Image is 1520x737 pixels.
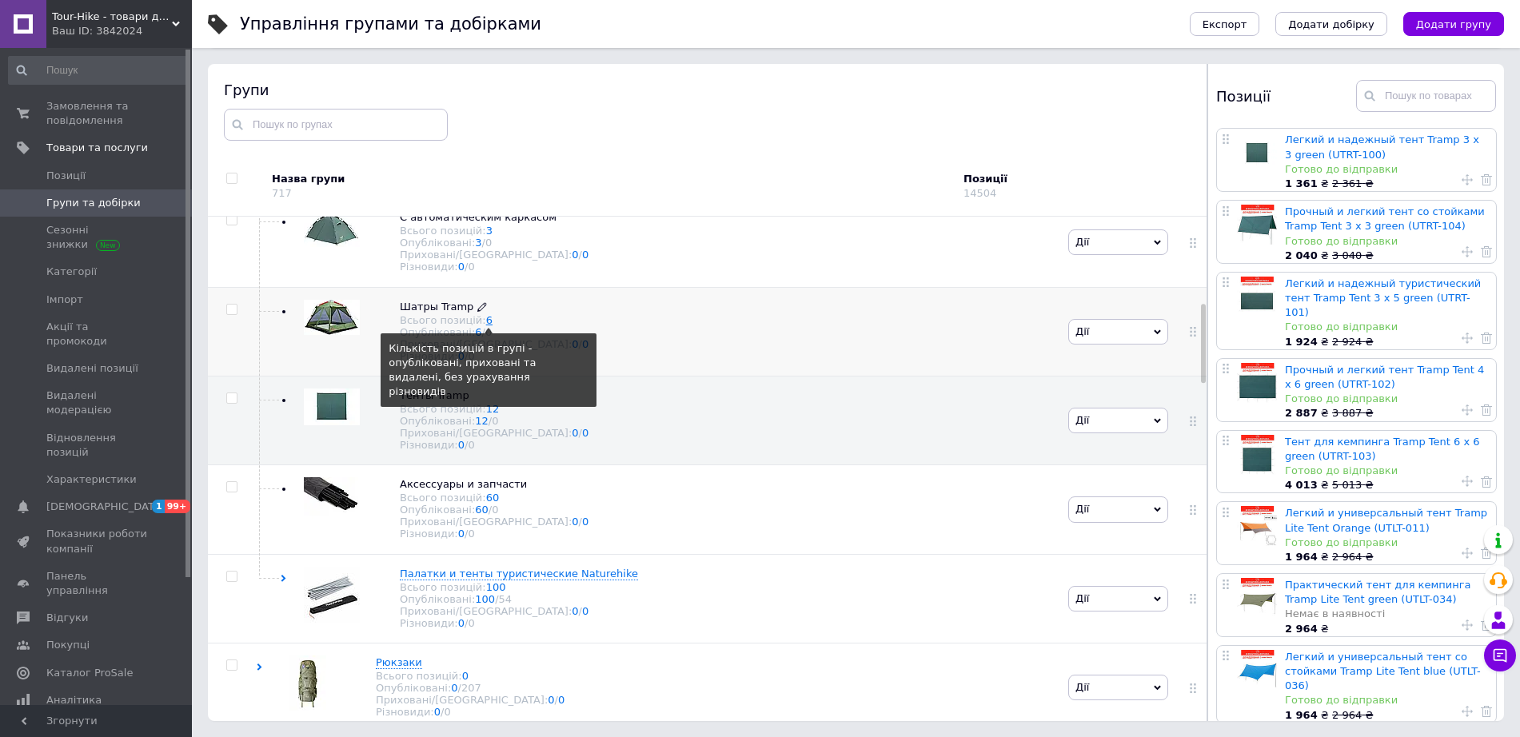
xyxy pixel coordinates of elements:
[1481,173,1492,187] a: Видалити товар
[400,427,588,439] div: Приховані/[GEOGRAPHIC_DATA]:
[1075,503,1089,515] span: Дії
[1332,177,1373,189] span: 2 361 ₴
[465,439,475,451] span: /
[572,249,578,261] a: 0
[376,670,565,682] div: Всього позицій:
[1285,507,1487,533] a: Легкий и универсальный тент Tramp Lite Tent Orange (UTLT-011)
[475,593,495,605] a: 100
[1285,336,1318,348] b: 1 924
[152,500,165,513] span: 1
[46,431,148,460] span: Відновлення позицій
[1481,474,1492,488] a: Видалити товар
[400,478,527,490] span: Аксессуары и запчасти
[1285,693,1488,707] div: Готово до відправки
[400,581,638,593] div: Всього позицій:
[224,80,1191,100] div: Групи
[468,261,474,273] div: 0
[400,211,557,223] span: C автоматическим каркасом
[582,605,588,617] a: 0
[486,225,493,237] a: 3
[572,516,578,528] a: 0
[1075,236,1089,248] span: Дії
[400,439,588,451] div: Різновиди:
[468,528,474,540] div: 0
[1332,249,1373,261] span: 3 040 ₴
[400,415,588,427] div: Опубліковані:
[558,694,565,706] a: 0
[489,415,499,427] span: /
[376,694,565,706] div: Приховані/[GEOGRAPHIC_DATA]:
[451,682,457,694] a: 0
[482,237,493,249] span: /
[46,141,148,155] span: Товари та послуги
[1285,551,1318,563] b: 1 964
[1285,479,1332,491] span: ₴
[1332,336,1373,348] span: 2 924 ₴
[1075,325,1089,337] span: Дії
[46,666,133,680] span: Каталог ProSale
[224,109,448,141] input: Пошук по групах
[46,388,148,417] span: Видалені модерацією
[1285,364,1484,390] a: Прочный и легкий тент Tramp Tent 4 х 6 green (UTRT-102)
[1285,709,1318,721] b: 1 964
[1285,392,1488,406] div: Готово до відправки
[1285,177,1318,189] b: 1 361
[1285,464,1488,478] div: Готово до відправки
[46,293,83,307] span: Імпорт
[1332,709,1373,721] span: 2 964 ₴
[1285,320,1488,334] div: Готово до відправки
[1481,546,1492,560] a: Видалити товар
[46,223,148,252] span: Сезонні знижки
[475,504,489,516] a: 60
[499,593,513,605] div: 54
[458,682,481,694] span: /
[555,694,565,706] span: /
[1216,80,1356,112] div: Позиції
[272,172,951,186] div: Назва групи
[1203,18,1247,30] span: Експорт
[1285,249,1318,261] b: 2 040
[492,504,498,516] div: 0
[304,210,360,247] img: C автоматическим каркасом
[1285,407,1318,419] b: 2 887
[579,516,589,528] span: /
[1285,205,1485,232] a: Прочный и легкий тент со стойками Tramp Tent 3 х 3 green (UTRT-104)
[1285,623,1318,635] b: 2 964
[46,638,90,652] span: Покупці
[492,415,498,427] div: 0
[400,261,588,273] div: Різновиди:
[477,300,487,314] a: Редагувати
[465,261,475,273] span: /
[1285,536,1488,550] div: Готово до відправки
[1075,592,1089,604] span: Дії
[1285,709,1332,721] span: ₴
[579,605,589,617] span: /
[1285,177,1332,189] span: ₴
[1356,80,1496,112] input: Пошук по товарах
[582,249,588,261] a: 0
[400,528,588,540] div: Різновиди:
[486,403,500,415] a: 12
[46,527,148,556] span: Показники роботи компанії
[376,682,565,694] div: Опубліковані:
[46,693,102,707] span: Аналітика
[1481,402,1492,416] a: Видалити товар
[46,569,148,598] span: Панель управління
[376,706,565,718] div: Різновиди:
[304,388,360,425] img: Тенты Tramp
[400,249,588,261] div: Приховані/[GEOGRAPHIC_DATA]:
[548,694,554,706] a: 0
[441,706,451,718] span: /
[468,617,474,629] div: 0
[1484,639,1516,671] button: Чат з покупцем
[461,682,481,694] div: 207
[572,427,578,439] a: 0
[486,581,506,593] a: 100
[486,314,493,326] a: 6
[52,24,192,38] div: Ваш ID: 3842024
[400,593,638,605] div: Опубліковані:
[468,439,474,451] div: 0
[475,237,481,249] a: 3
[1285,579,1471,605] a: Практический тент для кемпинга Tramp Lite Tent green (UTLT-034)
[46,265,97,279] span: Категорії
